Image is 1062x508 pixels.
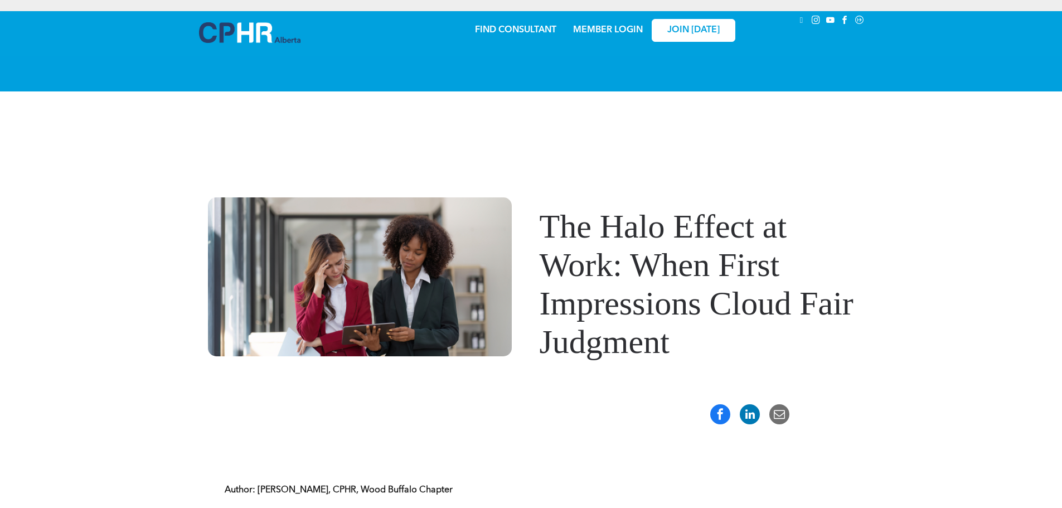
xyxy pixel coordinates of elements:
a: linkedin [796,14,808,29]
span: JOIN [DATE] [667,25,720,36]
a: MEMBER LOGIN [573,26,643,35]
a: facebook [839,14,851,29]
a: instagram [810,14,822,29]
img: A blue and white logo for cp alberta [199,22,300,43]
a: Social network [854,14,866,29]
a: FIND CONSULTANT [475,26,556,35]
a: JOIN [DATE] [652,19,735,42]
a: youtube [825,14,837,29]
strong: : [PERSON_NAME], CPHR, Wood Buffalo Chapter [253,492,453,501]
span: The Halo Effect at Work: When First Impressions Cloud Fair Judgment [540,211,840,365]
strong: Author [225,492,253,501]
